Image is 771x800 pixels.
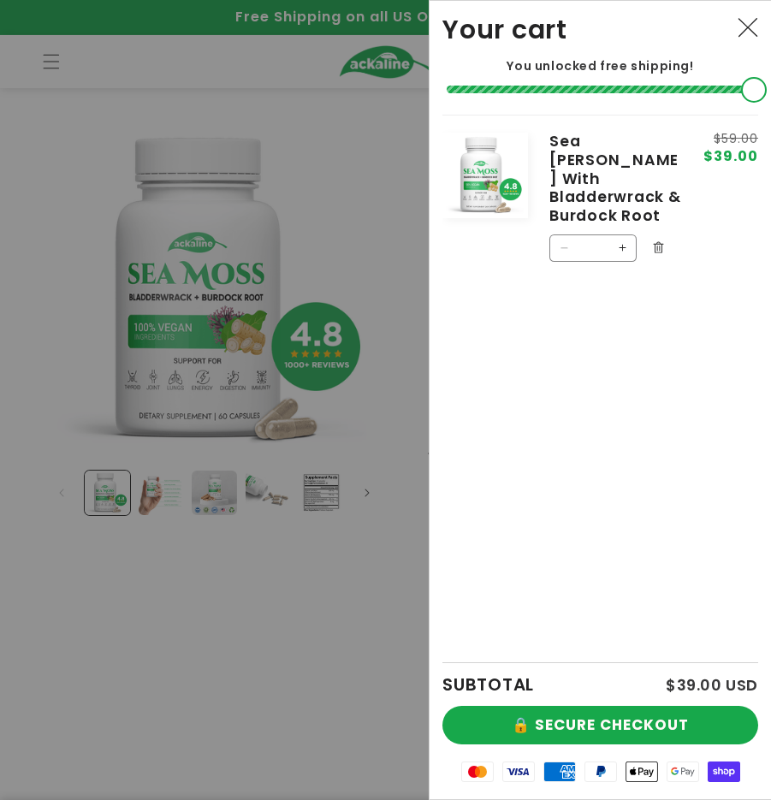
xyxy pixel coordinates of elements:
[703,150,758,163] span: $39.00
[442,676,534,693] h2: SUBTOTAL
[703,133,758,145] s: $59.00
[442,58,758,74] p: You unlocked free shipping!
[578,234,608,262] input: Quantity for Sea Moss With Bladderwrack &amp; Burdock Root
[666,678,758,693] p: $39.00 USD
[645,234,671,260] button: Remove Sea Moss With Bladderwrack & Burdock Root
[442,14,567,45] h2: Your cart
[442,706,758,744] button: 🔒 SECURE CHECKOUT
[729,9,767,47] button: Close
[549,133,681,225] a: Sea [PERSON_NAME] With Bladderwrack & Burdock Root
